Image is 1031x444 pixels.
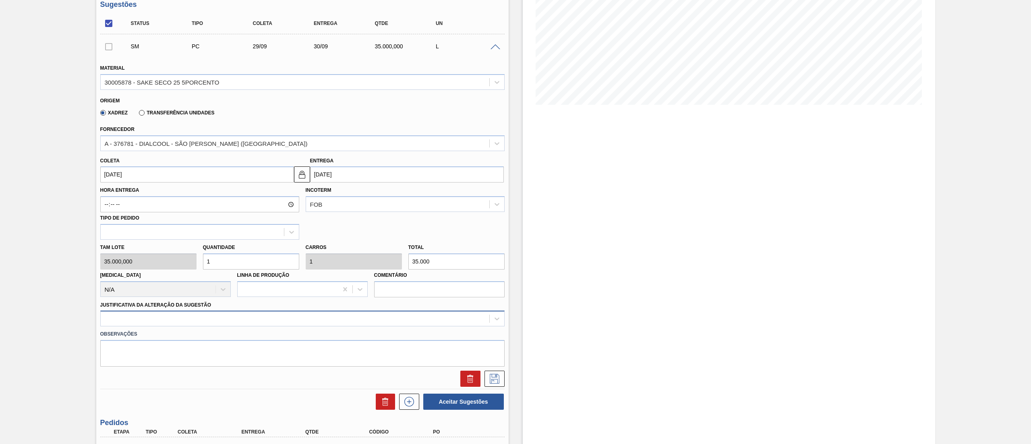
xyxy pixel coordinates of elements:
[190,21,259,26] div: Tipo
[310,158,334,164] label: Entrega
[129,43,199,50] div: Sugestão Manual
[431,429,504,435] div: PO
[312,43,381,50] div: 30/09/2025
[100,98,120,104] label: Origem
[100,0,505,9] h3: Sugestões
[419,393,505,411] div: Aceitar Sugestões
[408,245,424,250] label: Total
[100,65,125,71] label: Material
[144,429,178,435] div: Tipo
[312,21,381,26] div: Entrega
[100,110,128,116] label: Xadrez
[372,394,395,410] div: Excluir Sugestões
[100,127,135,132] label: Fornecedor
[297,170,307,179] img: locked
[303,429,376,435] div: Qtde
[374,270,505,281] label: Comentário
[100,242,197,253] label: Tam lote
[239,429,312,435] div: Entrega
[373,21,442,26] div: Qtde
[306,245,327,250] label: Carros
[112,429,147,435] div: Etapa
[100,419,505,427] h3: Pedidos
[100,158,120,164] label: Coleta
[100,302,211,308] label: Justificativa da Alteração da Sugestão
[100,215,139,221] label: Tipo de pedido
[105,140,308,147] div: A - 376781 - DIALCOOL - SÃO [PERSON_NAME] ([GEOGRAPHIC_DATA])
[100,328,505,340] label: Observações
[105,79,219,85] div: 30005878 - SAKE SECO 25 5PORCENTO
[367,429,440,435] div: Código
[434,43,503,50] div: L
[139,110,214,116] label: Transferência Unidades
[294,166,310,183] button: locked
[434,21,503,26] div: UN
[100,272,141,278] label: [MEDICAL_DATA]
[373,43,442,50] div: 35.000,000
[306,187,331,193] label: Incoterm
[129,21,199,26] div: Status
[251,43,320,50] div: 29/09/2025
[456,371,480,387] div: Excluir Sugestão
[190,43,259,50] div: Pedido de Compra
[423,394,504,410] button: Aceitar Sugestões
[100,166,294,183] input: dd/mm/yyyy
[237,272,290,278] label: Linha de Produção
[203,245,235,250] label: Quantidade
[100,185,299,196] label: Hora Entrega
[310,201,323,208] div: FOB
[395,394,419,410] div: Nova sugestão
[176,429,248,435] div: Coleta
[310,166,504,183] input: dd/mm/yyyy
[480,371,505,387] div: Salvar Sugestão
[251,21,320,26] div: Coleta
